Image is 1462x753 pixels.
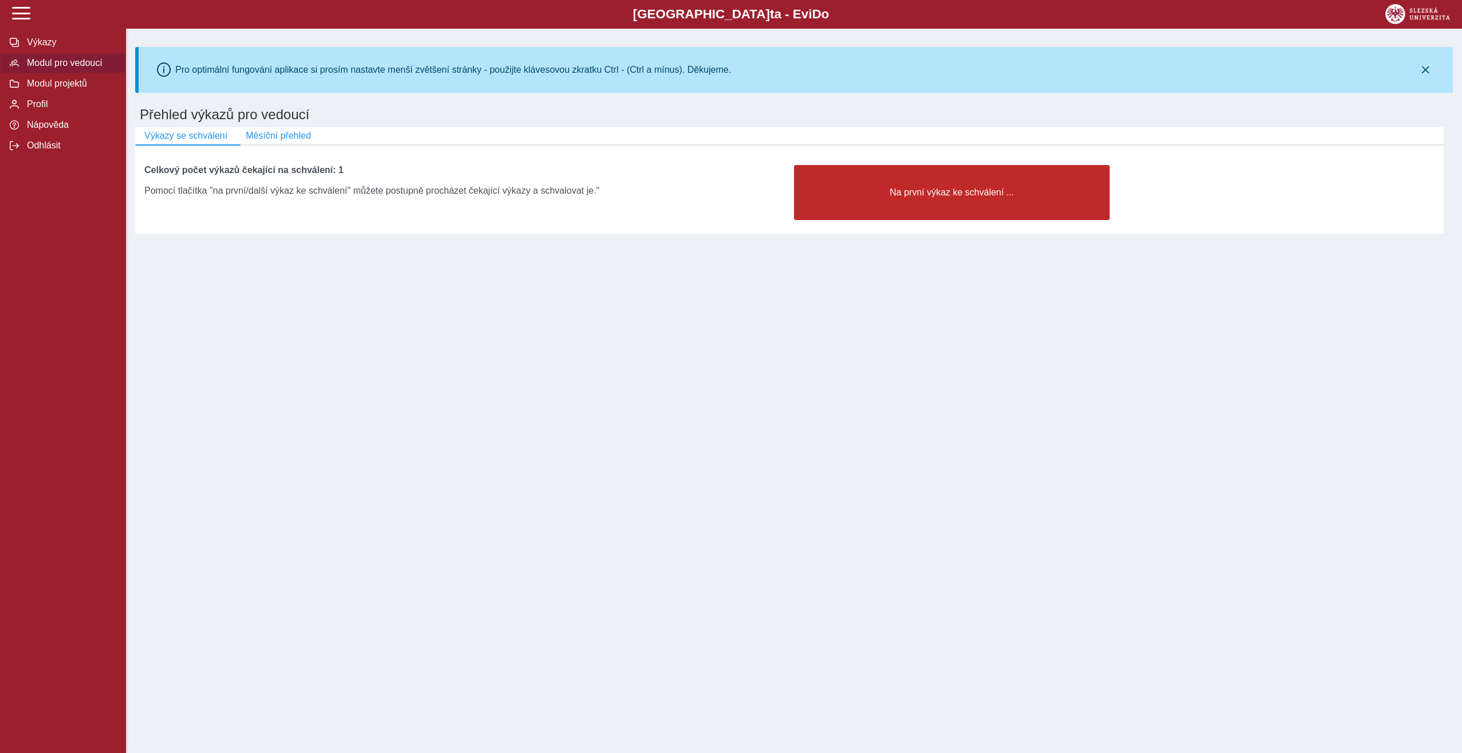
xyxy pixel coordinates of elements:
[135,127,237,144] button: Výkazy se schválení
[175,65,731,75] div: Pro optimální fungování aplikace si prosím nastavte menší zvětšení stránky - použijte klávesovou ...
[23,58,116,68] span: Modul pro vedoucí
[23,79,116,89] span: Modul projektů
[1385,4,1450,24] img: logo_web_su.png
[23,140,116,151] span: Odhlásit
[23,99,116,109] span: Profil
[770,7,774,21] span: t
[822,7,830,21] span: o
[144,131,227,141] span: Výkazy se schválení
[23,37,116,48] span: Výkazy
[246,131,311,141] span: Měsíční přehled
[34,7,1428,22] b: [GEOGRAPHIC_DATA] a - Evi
[135,102,1453,127] h1: Přehled výkazů pro vedoucí
[144,165,344,175] b: Celkový počet výkazů čekající na schválení: 1
[144,175,785,196] div: Pomocí tlačítka "na první/další výkaz ke schválení" můžete postupně procházet čekající výkazy a s...
[23,120,116,130] span: Nápověda
[812,7,821,21] span: D
[804,187,1100,198] span: Na první výkaz ke schválení ...
[794,165,1110,220] button: Na první výkaz ke schválení ...
[237,127,320,144] button: Měsíční přehled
